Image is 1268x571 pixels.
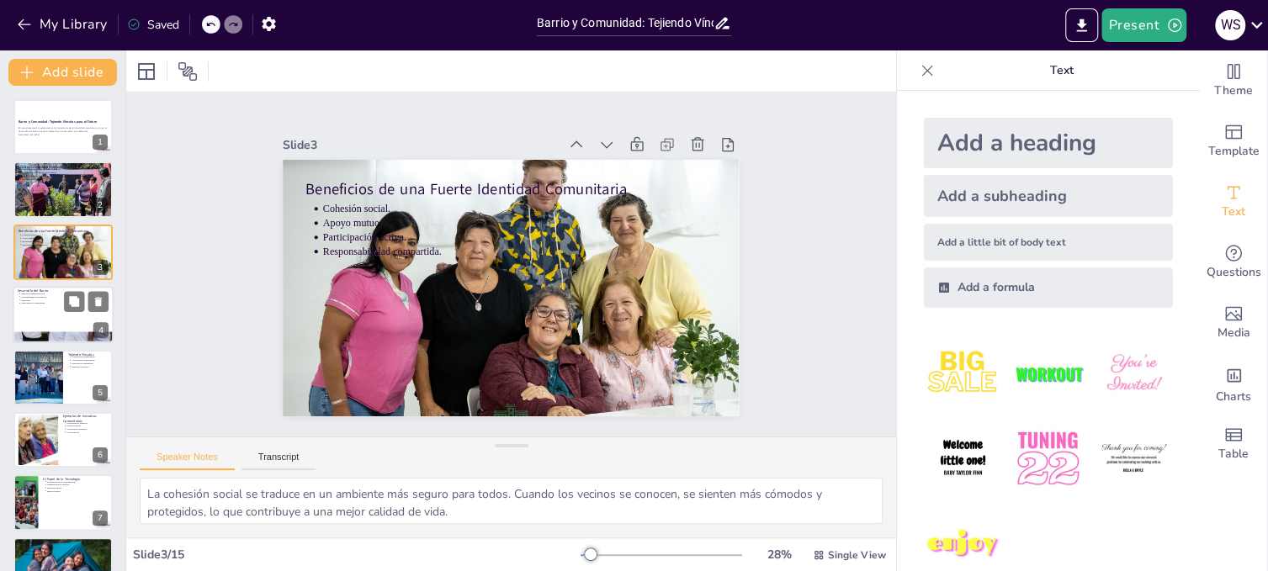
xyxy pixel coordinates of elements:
[21,302,109,305] p: Participación comunitaria.
[19,229,108,234] p: Beneficios de una Fuerte Identidad Comunitaria
[1101,8,1186,42] button: Present
[576,60,598,470] p: Beneficios de una Fuerte Identidad Comunitaria
[1218,445,1249,463] span: Table
[19,127,108,133] p: En esta presentación, exploraremos la importancia de la identidad comunitaria y cómo el desarroll...
[22,240,108,243] p: Participación activa.
[19,164,108,169] p: ¿Qué es la Identidad Comunitaria?
[8,59,117,86] button: Add slide
[22,243,108,246] p: Responsabilidad compartida.
[22,234,108,237] p: Cohesión social.
[924,335,1002,413] img: 1.jpeg
[88,292,109,312] button: Delete Slide
[140,478,883,524] textarea: La cohesión social se traduce en un ambiente más seguro para todos. Cuando los vecinos se conocen...
[924,118,1173,168] div: Add a heading
[19,119,97,124] strong: Barrio y Comunidad: Tejiendo Vínculos para el Futuro
[68,352,108,357] p: Tejiendo Vínculos
[537,11,714,35] input: Insert title
[22,177,108,180] p: Reconocimiento mutuo.
[66,424,108,427] p: Ferias de barrio.
[133,58,160,85] div: Layout
[531,77,545,469] p: Participación activa.
[22,174,108,177] p: Importancia de la interacción.
[22,171,108,174] p: La identidad evoluciona con el tiempo.
[13,99,113,155] div: 1
[545,77,560,469] p: Apoyo mutuo.
[178,61,198,82] span: Position
[47,487,108,490] p: Inclusión digital.
[924,420,1002,498] img: 4.jpeg
[93,135,108,150] div: 1
[66,431,108,434] p: Colaboración.
[924,175,1173,217] div: Add a subheading
[93,447,108,463] div: 6
[1065,8,1098,42] button: Export to PowerPoint
[93,260,108,275] div: 3
[1009,335,1087,413] img: 2.jpeg
[1218,324,1250,342] span: Media
[18,288,109,293] p: Desarrollo del Barrio
[93,323,109,338] div: 4
[72,364,108,367] p: Bienestar colectivo.
[66,421,108,425] p: Programas de limpieza.
[1200,414,1267,474] div: Add a table
[1216,388,1251,406] span: Charts
[21,295,109,299] p: Oportunidades económicas.
[13,474,113,530] div: 7
[21,292,109,295] p: Mejora de infraestructura.
[941,50,1183,91] p: Text
[1200,111,1267,172] div: Add ready made slides
[22,236,108,240] p: Apoyo mutuo.
[22,167,108,171] p: Identidad comunitaria une a los habitantes.
[1200,293,1267,353] div: Add images, graphics, shapes or video
[72,362,108,365] p: Resiliencia comunitaria.
[1214,82,1253,100] span: Theme
[72,355,108,358] p: Conexiones significativas.
[63,414,108,423] p: Ejemplos de Iniciativas Comunitarias
[140,452,235,470] button: Speaker Notes
[93,198,108,213] div: 2
[828,548,886,562] span: Single View
[241,452,316,470] button: Transcript
[1200,232,1267,293] div: Get real-time input from your audience
[47,489,108,493] p: Redes sociales.
[93,385,108,400] div: 5
[22,542,108,546] p: Falta de recursos.
[66,427,108,431] p: Actividades culturales.
[47,480,108,484] p: Facilitación de la comunicación.
[13,350,113,405] div: 5
[133,547,581,563] div: Slide 3 / 15
[1207,263,1261,282] span: Questions
[22,549,108,552] p: Resistencia al cambio.
[13,412,113,468] div: 6
[1215,10,1245,40] div: W S
[1009,420,1087,498] img: 5.jpeg
[1095,335,1173,413] img: 3.jpeg
[517,77,531,469] p: Responsabilidad compartida.
[93,510,108,526] div: 7
[13,161,113,217] div: 2
[21,299,109,302] p: Inclusión.
[1200,50,1267,111] div: Change the overall theme
[1208,142,1260,161] span: Template
[72,358,108,362] p: Actividades comunitarias.
[1200,172,1267,232] div: Add text boxes
[127,17,179,33] div: Saved
[560,77,574,469] p: Cohesión social.
[924,267,1173,308] div: Add a formula
[47,484,108,487] p: Organización de eventos.
[13,225,113,280] div: 3
[43,477,108,482] p: El Papel de la Tecnología
[924,224,1173,261] div: Add a little bit of body text
[19,539,108,544] p: Retos en el Desarrollo Comunitario
[13,286,114,343] div: 4
[1222,203,1245,221] span: Text
[19,133,108,136] p: Generated with [URL]
[13,11,114,38] button: My Library
[759,547,799,563] div: 28 %
[1200,353,1267,414] div: Add charts and graphs
[64,292,84,312] button: Duplicate Slide
[1095,420,1173,498] img: 6.jpeg
[22,546,108,549] p: Desconfianza.
[623,36,639,310] div: Slide 3
[1215,8,1245,42] button: W S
